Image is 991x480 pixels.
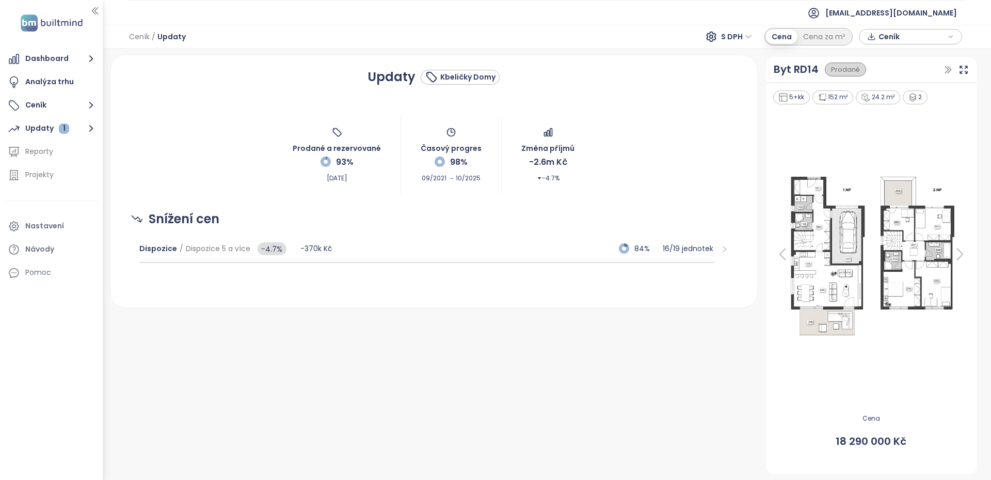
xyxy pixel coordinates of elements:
[25,168,54,181] div: Projekty
[450,156,468,168] span: 98%
[856,90,900,104] div: 24.2 m²
[825,63,866,76] div: Prodané
[139,243,177,254] span: Dispozice
[25,75,74,88] div: Analýza trhu
[149,209,219,229] span: Snížení cen
[25,220,64,233] div: Nastavení
[5,239,98,260] a: Návody
[5,216,98,237] a: Nastavení
[25,266,51,279] div: Pomoc
[812,90,854,104] div: 152 m²
[59,123,69,134] div: 1
[336,156,354,168] span: 93%
[258,242,286,255] span: -4.7%
[152,27,155,46] span: /
[422,168,481,183] span: 09/2021 → 10/2025
[772,168,970,340] img: Floor plan
[5,142,98,162] a: Reporty
[766,29,797,44] div: Cena
[634,243,657,254] span: 84%
[180,243,183,254] span: /
[865,29,956,44] div: button
[721,245,728,253] span: right
[186,243,250,254] span: Dispozice 5 a více
[663,243,714,254] p: 16 / 19 jednotek
[537,176,542,181] span: caret-down
[5,49,98,69] button: Dashboard
[18,12,86,34] img: logo
[367,68,415,86] h1: Updaty
[773,90,810,104] div: 5+kk
[529,156,567,168] span: -2.6m Kč
[825,1,957,25] span: [EMAIL_ADDRESS][DOMAIN_NAME]
[772,414,970,424] span: Cena
[772,433,970,450] span: 18 290 000 Kč
[5,165,98,185] a: Projekty
[537,168,560,183] span: -4.7%
[903,90,928,104] div: 2
[25,243,54,256] div: Návody
[293,137,381,154] span: Prodané a rezervované
[721,29,752,44] span: S DPH
[5,118,98,139] button: Updaty 1
[5,95,98,116] button: Ceník
[25,122,69,135] div: Updaty
[300,243,332,254] span: -370k Kč
[521,137,574,154] span: Změna příjmů
[25,145,53,158] div: Reporty
[421,137,482,154] span: Časový progres
[157,27,186,46] span: Updaty
[878,29,945,44] span: Ceník
[774,61,819,78] a: Byt RD14
[5,262,98,283] div: Pomoc
[5,72,98,92] a: Analýza trhu
[129,27,150,46] span: Ceník
[327,168,347,183] span: [DATE]
[440,72,495,83] div: Kbeličky Domy
[797,29,851,44] div: Cena za m²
